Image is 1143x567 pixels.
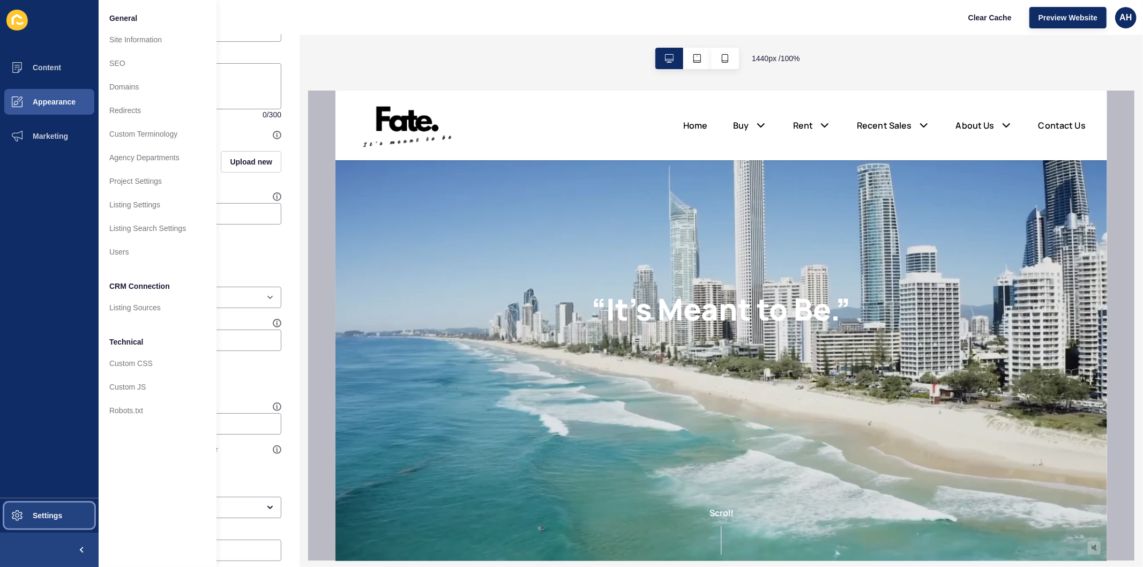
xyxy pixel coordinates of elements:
[230,156,272,167] span: Upload new
[521,28,577,41] a: Recent Sales
[398,28,413,41] a: Buy
[99,75,216,99] a: Domains
[1029,7,1107,28] button: Preview Website
[109,337,144,347] span: Technical
[99,240,216,264] a: Users
[99,146,216,169] a: Agency Departments
[4,416,767,464] div: Scroll
[99,122,216,146] a: Custom Terminology
[1119,12,1132,23] span: AH
[117,445,218,454] label: Display Social Links in the Cover
[99,28,216,51] a: Site Information
[752,53,800,64] span: 1440 px / 100 %
[99,169,216,193] a: Project Settings
[621,28,659,41] a: About Us
[1039,12,1097,23] span: Preview Website
[99,399,216,422] a: Robots.txt
[458,28,478,41] a: Rent
[968,12,1012,23] span: Clear Cache
[348,28,372,41] a: Home
[99,217,216,240] a: Listing Search Settings
[269,109,281,120] span: 300
[221,151,281,173] button: Upload new
[263,109,267,120] span: 0
[99,296,216,319] a: Listing Sources
[256,200,515,236] h1: “It’s Meant to Be.”
[109,13,137,24] span: General
[21,5,122,64] img: Fate Real Estate Logo
[99,352,216,375] a: Custom CSS
[267,109,269,120] span: /
[99,99,216,122] a: Redirects
[99,51,216,75] a: SEO
[703,28,750,41] a: Contact Us
[109,281,170,292] span: CRM Connection
[99,193,216,217] a: Listing Settings
[99,375,216,399] a: Custom JS
[959,7,1021,28] button: Clear Cache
